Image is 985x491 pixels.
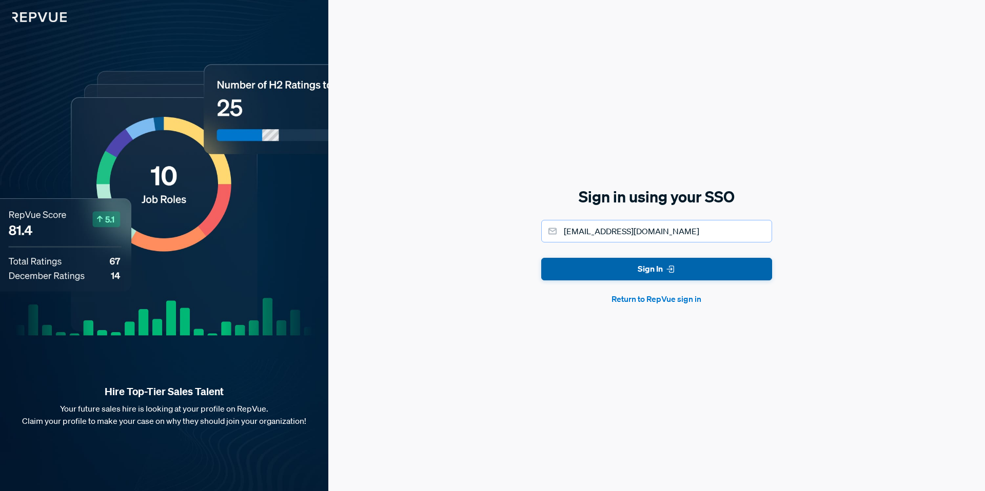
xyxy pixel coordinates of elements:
[541,293,772,305] button: Return to RepVue sign in
[541,220,772,242] input: Email address
[16,402,312,427] p: Your future sales hire is looking at your profile on RepVue. Claim your profile to make your case...
[16,385,312,398] strong: Hire Top-Tier Sales Talent
[541,258,772,281] button: Sign In
[541,186,772,208] h5: Sign in using your SSO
